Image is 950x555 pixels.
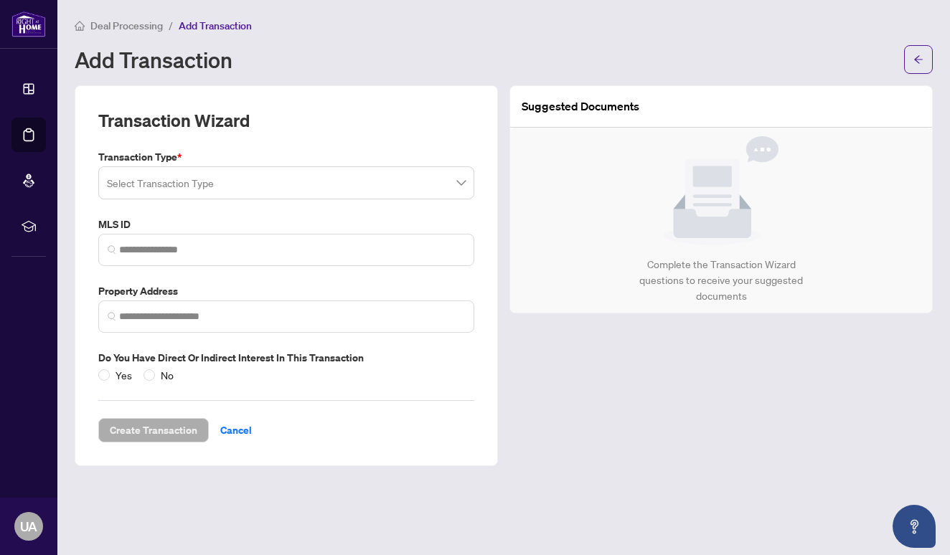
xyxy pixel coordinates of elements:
[664,136,779,245] img: Null State Icon
[98,283,474,299] label: Property Address
[110,367,138,383] span: Yes
[20,516,37,536] span: UA
[98,217,474,232] label: MLS ID
[75,48,232,71] h1: Add Transaction
[209,418,263,442] button: Cancel
[169,17,173,34] li: /
[90,19,163,32] span: Deal Processing
[913,54,923,65] span: arrow-left
[98,149,474,165] label: Transaction Type
[75,21,85,31] span: home
[98,418,209,442] button: Create Transaction
[108,312,116,321] img: search_icon
[98,350,474,366] label: Do you have direct or indirect interest in this transaction
[220,419,252,442] span: Cancel
[893,505,936,548] button: Open asap
[11,11,46,37] img: logo
[155,367,179,383] span: No
[522,98,639,115] article: Suggested Documents
[624,257,819,304] div: Complete the Transaction Wizard questions to receive your suggested documents
[98,109,250,132] h2: Transaction Wizard
[108,245,116,254] img: search_icon
[179,19,252,32] span: Add Transaction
